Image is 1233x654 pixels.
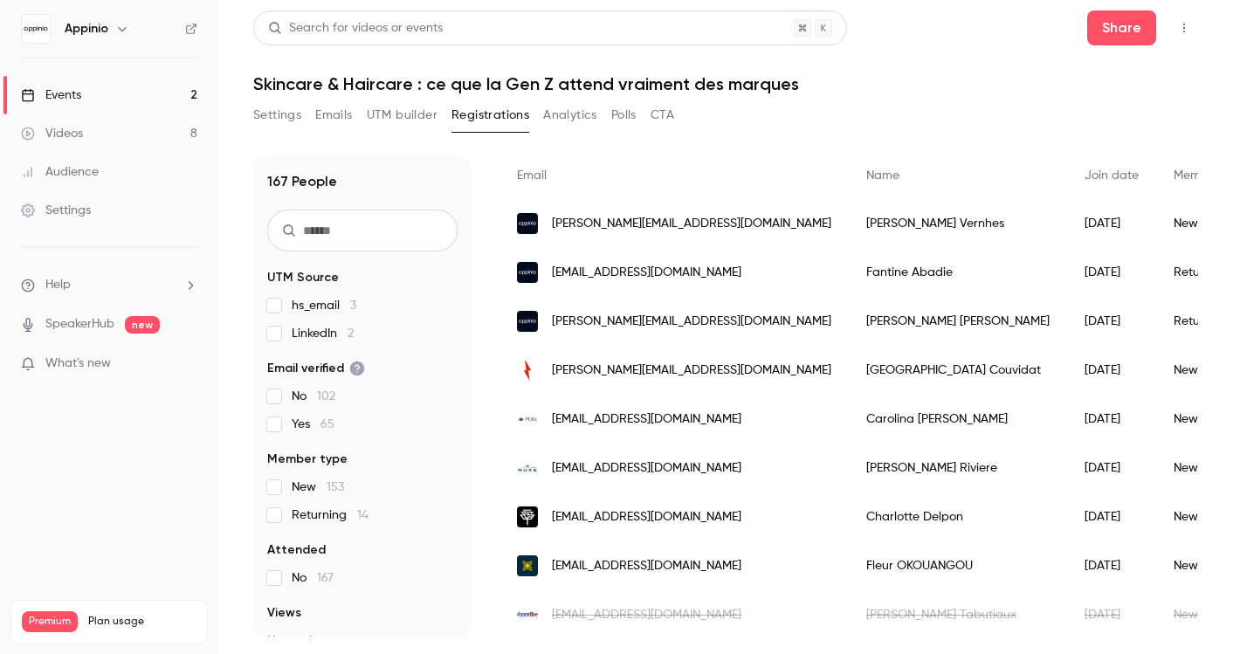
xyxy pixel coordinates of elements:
[552,361,831,380] span: [PERSON_NAME][EMAIL_ADDRESS][DOMAIN_NAME]
[22,15,50,43] img: Appinio
[552,313,831,331] span: [PERSON_NAME][EMAIL_ADDRESS][DOMAIN_NAME]
[451,101,529,129] button: Registrations
[176,356,197,372] iframe: Noticeable Trigger
[267,171,337,192] h1: 167 People
[1067,590,1156,639] div: [DATE]
[849,395,1067,444] div: Carolina [PERSON_NAME]
[1067,444,1156,492] div: [DATE]
[1067,248,1156,297] div: [DATE]
[552,557,741,575] span: [EMAIL_ADDRESS][DOMAIN_NAME]
[350,299,356,312] span: 3
[552,264,741,282] span: [EMAIL_ADDRESS][DOMAIN_NAME]
[292,388,335,405] span: No
[267,541,326,559] span: Attended
[21,86,81,104] div: Events
[517,458,538,478] img: nuxe.com
[849,492,1067,541] div: Charlotte Delpon
[849,541,1067,590] div: Fleur OKOUANGOU
[1067,346,1156,395] div: [DATE]
[517,311,538,332] img: appinio.com
[552,508,741,527] span: [EMAIL_ADDRESS][DOMAIN_NAME]
[348,327,354,340] span: 2
[849,444,1067,492] div: [PERSON_NAME] Riviere
[21,125,83,142] div: Videos
[267,632,458,650] p: No results
[292,506,369,524] span: Returning
[357,509,369,521] span: 14
[849,297,1067,346] div: [PERSON_NAME] [PERSON_NAME]
[45,355,111,373] span: What's new
[253,73,1198,94] h1: Skincare & Haircare : ce que la Gen Z attend vraiment des marques
[552,459,741,478] span: [EMAIL_ADDRESS][DOMAIN_NAME]
[88,615,196,629] span: Plan usage
[21,202,91,219] div: Settings
[317,390,335,403] span: 102
[292,478,344,496] span: New
[1067,492,1156,541] div: [DATE]
[268,19,443,38] div: Search for videos or events
[849,199,1067,248] div: [PERSON_NAME] Vernhes
[21,163,99,181] div: Audience
[517,213,538,234] img: appinio.com
[651,101,674,129] button: CTA
[1087,10,1156,45] button: Share
[65,20,108,38] h6: Appinio
[517,360,538,381] img: newbusiness.fr
[327,481,344,493] span: 153
[517,604,538,625] img: dynvibe.com
[320,418,334,430] span: 65
[1067,199,1156,248] div: [DATE]
[552,410,741,429] span: [EMAIL_ADDRESS][DOMAIN_NAME]
[849,590,1067,639] div: [PERSON_NAME] Tabutiaux
[22,611,78,632] span: Premium
[849,346,1067,395] div: [GEOGRAPHIC_DATA] Couvidat
[267,451,348,468] span: Member type
[1067,297,1156,346] div: [DATE]
[1085,169,1139,182] span: Join date
[517,409,538,430] img: puig.com
[317,572,334,584] span: 167
[849,248,1067,297] div: Fantine Abadie
[552,215,831,233] span: [PERSON_NAME][EMAIL_ADDRESS][DOMAIN_NAME]
[45,276,71,294] span: Help
[267,360,365,377] span: Email verified
[45,315,114,334] a: SpeakerHub
[611,101,637,129] button: Polls
[367,101,437,129] button: UTM builder
[292,297,356,314] span: hs_email
[1067,395,1156,444] div: [DATE]
[543,101,597,129] button: Analytics
[517,555,538,576] img: naos.com
[292,325,354,342] span: LinkedIn
[552,606,741,624] span: [EMAIL_ADDRESS][DOMAIN_NAME]
[125,316,160,334] span: new
[267,604,301,622] span: Views
[292,416,334,433] span: Yes
[1067,541,1156,590] div: [DATE]
[267,269,339,286] span: UTM Source
[21,276,197,294] li: help-dropdown-opener
[517,262,538,283] img: appinio.com
[292,569,334,587] span: No
[517,169,547,182] span: Email
[315,101,352,129] button: Emails
[517,506,538,527] img: rosaparis.com
[866,169,899,182] span: Name
[253,101,301,129] button: Settings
